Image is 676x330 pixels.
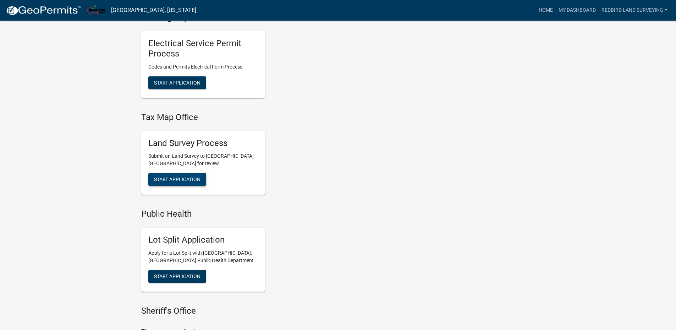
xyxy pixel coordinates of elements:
[154,274,200,279] span: Start Application
[536,4,556,17] a: Home
[556,4,599,17] a: My Dashboard
[141,306,400,316] h4: Sheriff's Office
[148,152,258,167] p: Submit an Land Survey to [GEOGRAPHIC_DATA] [GEOGRAPHIC_DATA] for review.
[148,76,206,89] button: Start Application
[148,138,258,148] h5: Land Survey Process
[148,63,258,71] p: Codes and Permits Electrical Form Process
[148,173,206,186] button: Start Application
[111,4,196,16] a: [GEOGRAPHIC_DATA], [US_STATE]
[148,235,258,245] h5: Lot Split Application
[141,209,400,219] h4: Public Health
[148,38,258,59] h5: Electrical Service Permit Process
[141,112,400,123] h4: Tax Map Office
[87,5,105,15] img: Richland County, Ohio
[148,270,206,283] button: Start Application
[154,80,200,85] span: Start Application
[154,177,200,182] span: Start Application
[599,4,670,17] a: Redbird Land Surveying
[148,249,258,264] p: Apply for a Lot Split with [GEOGRAPHIC_DATA], [GEOGRAPHIC_DATA] Public Health Department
